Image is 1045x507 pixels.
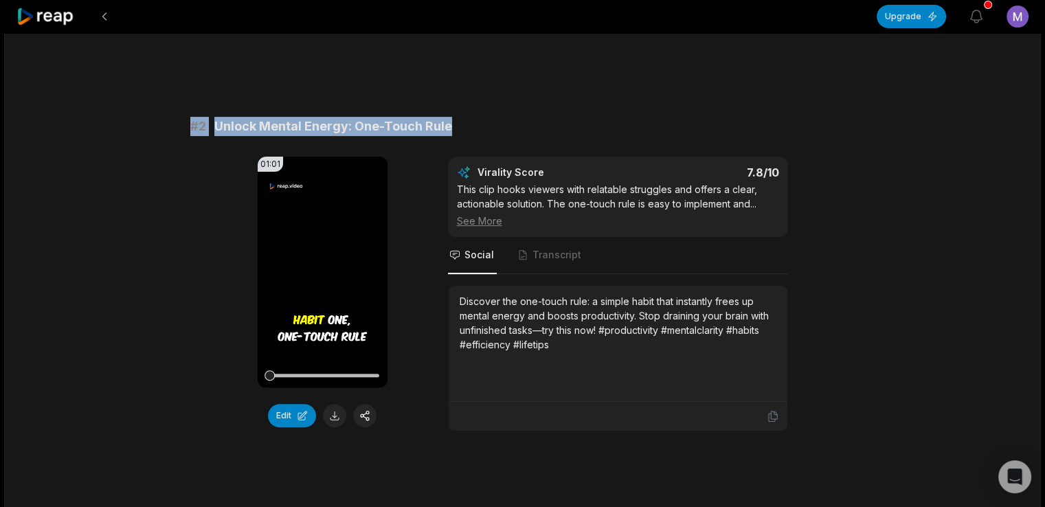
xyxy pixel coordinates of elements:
button: Upgrade [877,5,946,28]
div: Open Intercom Messenger [998,460,1031,493]
div: This clip hooks viewers with relatable struggles and offers a clear, actionable solution. The one... [457,182,779,228]
span: Social [464,248,494,262]
div: Discover the one-touch rule: a simple habit that instantly frees up mental energy and boosts prod... [460,294,776,352]
span: # 2 [190,117,206,136]
span: Transcript [532,248,581,262]
div: See More [457,214,779,228]
span: Unlock Mental Energy: One-Touch Rule [214,117,452,136]
video: Your browser does not support mp4 format. [258,157,387,387]
nav: Tabs [448,237,788,274]
div: Virality Score [477,166,625,179]
div: 7.8 /10 [631,166,779,179]
button: Edit [268,404,316,427]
